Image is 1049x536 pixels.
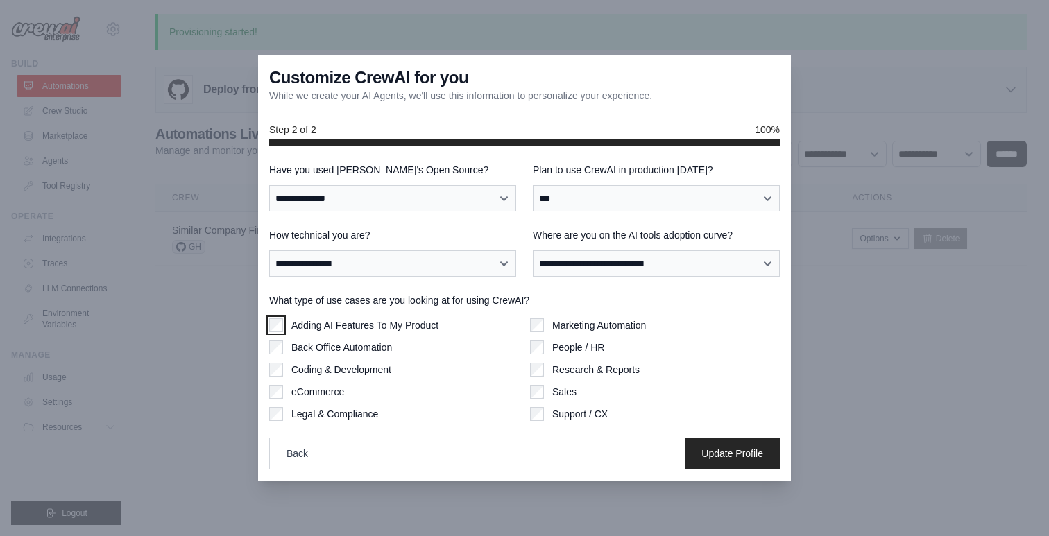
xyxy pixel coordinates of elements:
[291,318,438,332] label: Adding AI Features To My Product
[552,407,608,421] label: Support / CX
[755,123,780,137] span: 100%
[269,293,780,307] label: What type of use cases are you looking at for using CrewAI?
[552,318,646,332] label: Marketing Automation
[269,123,316,137] span: Step 2 of 2
[552,340,604,354] label: People / HR
[291,385,344,399] label: eCommerce
[269,89,652,103] p: While we create your AI Agents, we'll use this information to personalize your experience.
[269,163,516,177] label: Have you used [PERSON_NAME]'s Open Source?
[533,163,780,177] label: Plan to use CrewAI in production [DATE]?
[685,438,780,469] button: Update Profile
[552,363,640,377] label: Research & Reports
[269,228,516,242] label: How technical you are?
[291,340,392,354] label: Back Office Automation
[533,228,780,242] label: Where are you on the AI tools adoption curve?
[269,67,468,89] h3: Customize CrewAI for you
[552,385,577,399] label: Sales
[291,407,378,421] label: Legal & Compliance
[291,363,391,377] label: Coding & Development
[269,438,325,469] button: Back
